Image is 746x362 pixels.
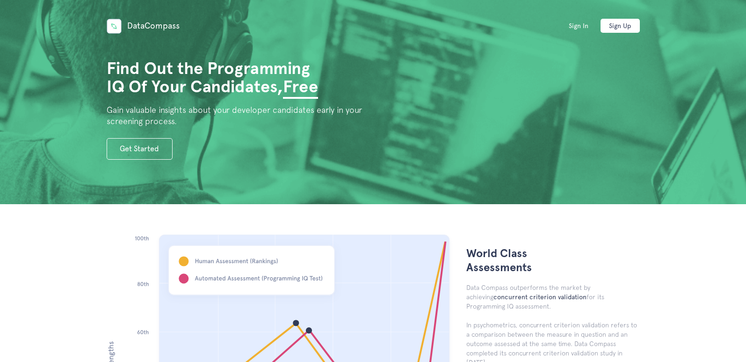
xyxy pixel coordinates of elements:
[283,76,318,99] span: Free
[466,246,550,274] h3: World Class Assessments
[601,19,640,33] a: Sign Up
[559,19,598,33] a: Sign In
[107,104,373,127] h2: Gain valuable insights about your developer candidates early in your screening process.
[107,19,122,34] img: Data Compass
[107,21,180,30] a: DataCompass
[107,59,331,96] h1: Find Out the Programming IQ Of Your Candidates,
[466,283,640,311] p: Data Compass outperforms the market by achieving for its Programming IQ assessment.
[493,293,587,301] span: concurrent criterion validation
[107,138,173,160] a: Get Started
